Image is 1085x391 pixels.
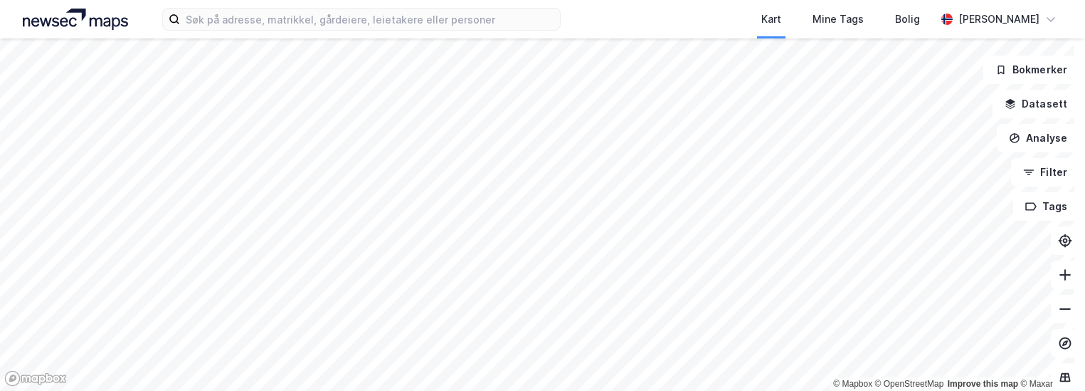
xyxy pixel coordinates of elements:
[958,11,1039,28] div: [PERSON_NAME]
[895,11,920,28] div: Bolig
[761,11,781,28] div: Kart
[948,379,1018,389] a: Improve this map
[180,9,560,30] input: Søk på adresse, matrikkel, gårdeiere, leietakere eller personer
[23,9,128,30] img: logo.a4113a55bc3d86da70a041830d287a7e.svg
[993,90,1079,118] button: Datasett
[833,379,872,389] a: Mapbox
[4,370,67,387] a: Mapbox homepage
[1014,323,1085,391] iframe: Chat Widget
[875,379,944,389] a: OpenStreetMap
[1011,158,1079,187] button: Filter
[1014,323,1085,391] div: Kontrollprogram for chat
[983,56,1079,84] button: Bokmerker
[997,124,1079,152] button: Analyse
[1013,192,1079,221] button: Tags
[813,11,864,28] div: Mine Tags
